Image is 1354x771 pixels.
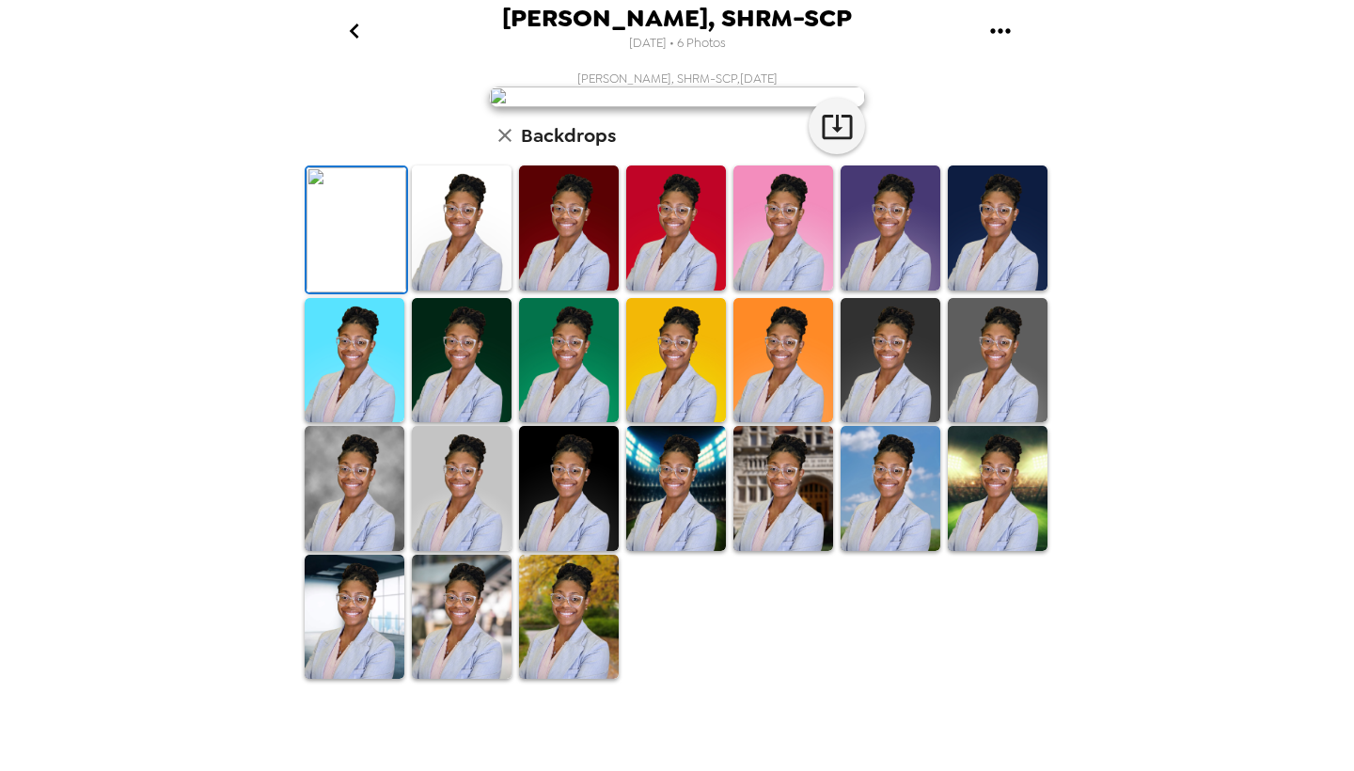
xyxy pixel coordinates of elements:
img: user [489,87,865,107]
span: [PERSON_NAME], SHRM-SCP , [DATE] [577,71,778,87]
span: [DATE] • 6 Photos [629,31,726,56]
h6: Backdrops [521,120,616,150]
span: [PERSON_NAME], SHRM-SCP [502,6,852,31]
img: Original [307,167,406,292]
